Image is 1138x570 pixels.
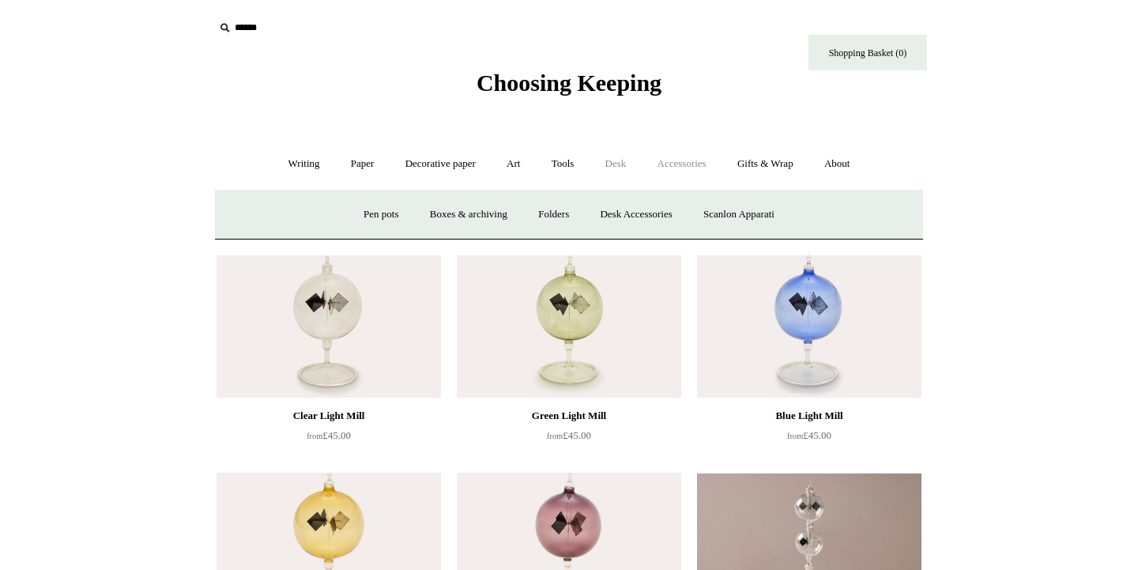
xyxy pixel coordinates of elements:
[220,406,437,425] div: Clear Light Mill
[307,432,322,440] span: from
[643,143,721,185] a: Accessories
[492,143,534,185] a: Art
[477,70,661,96] span: Choosing Keeping
[697,406,921,471] a: Blue Light Mill from£45.00
[457,406,681,471] a: Green Light Mill from£45.00
[461,406,677,425] div: Green Light Mill
[591,143,641,185] a: Desk
[457,255,681,398] img: Green Light Mill
[547,429,591,441] span: £45.00
[524,194,583,236] a: Folders
[810,143,865,185] a: About
[457,255,681,398] a: Green Light Mill Green Light Mill
[787,432,803,440] span: from
[689,194,789,236] a: Scanlon Apparati
[217,255,441,398] a: Clear Light Mill Clear Light Mill
[697,255,921,398] img: Blue Light Mill
[586,194,686,236] a: Desk Accessories
[349,194,413,236] a: Pen pots
[217,255,441,398] img: Clear Light Mill
[391,143,490,185] a: Decorative paper
[808,35,927,70] a: Shopping Basket (0)
[701,406,918,425] div: Blue Light Mill
[547,432,563,440] span: from
[217,406,441,471] a: Clear Light Mill from£45.00
[416,194,522,236] a: Boxes & archiving
[477,82,661,93] a: Choosing Keeping
[723,143,808,185] a: Gifts & Wrap
[274,143,334,185] a: Writing
[307,429,351,441] span: £45.00
[537,143,589,185] a: Tools
[337,143,389,185] a: Paper
[697,255,921,398] a: Blue Light Mill Blue Light Mill
[787,429,831,441] span: £45.00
